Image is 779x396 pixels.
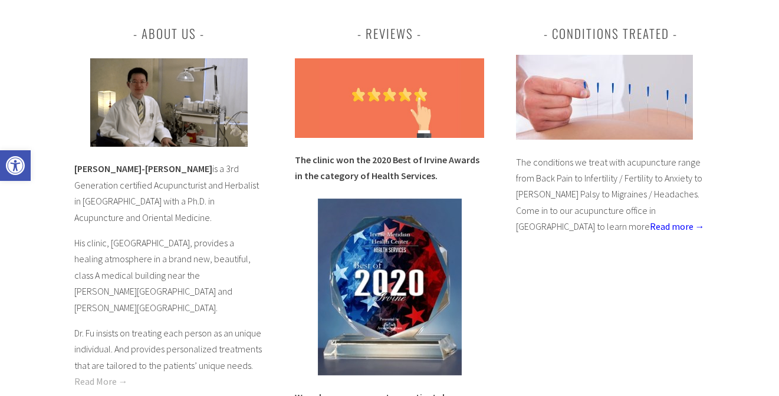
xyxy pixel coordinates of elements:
[516,23,705,44] h3: Conditions Treated
[318,199,462,375] img: Best of Acupuncturist Health Services in Irvine 2020
[516,154,705,235] p: The conditions we treat with acupuncture range from Back Pain to Infertility / Fertility to Anxie...
[295,23,484,44] h3: Reviews
[74,235,264,316] p: His clinic, [GEOGRAPHIC_DATA], provides a healing atmosphere in a brand new, beautiful, class A m...
[74,23,264,44] h3: About Us
[74,325,264,390] p: Dr. Fu insists on treating each person as an unique individual. And provides personalized treatme...
[650,220,705,232] a: Read more →
[295,154,479,181] strong: The clinic won the 2020 Best of Irvine Awards in the category of Health Services.
[90,58,248,147] img: best acupuncturist irvine
[74,163,212,174] b: [PERSON_NAME]-[PERSON_NAME]
[74,375,128,387] a: Read More →
[74,161,264,226] p: is a 3rd Generation certified Acupuncturist and Herbalist in [GEOGRAPHIC_DATA] with a Ph.D. in Ac...
[516,55,693,140] img: Irvine-Acupuncture-Conditions-Treated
